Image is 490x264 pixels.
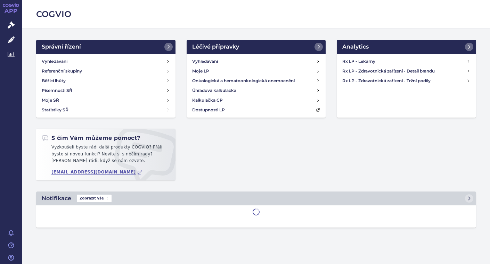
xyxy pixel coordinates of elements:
h2: Správní řízení [42,43,81,51]
h2: COGVIO [36,8,476,20]
a: NotifikaceZobrazit vše [36,191,476,205]
h4: Statistiky SŘ [42,107,68,113]
h4: Vyhledávání [192,58,218,65]
span: Zobrazit vše [77,195,112,202]
h4: Rx LP - Lékárny [342,58,466,65]
h4: Referenční skupiny [42,68,82,75]
h4: Úhradová kalkulačka [192,87,236,94]
a: Moje SŘ [39,95,173,105]
h4: Moje LP [192,68,209,75]
a: Vyhledávání [189,57,323,66]
a: Statistiky SŘ [39,105,173,115]
a: [EMAIL_ADDRESS][DOMAIN_NAME] [51,170,142,175]
h4: Kalkulačka CP [192,97,223,104]
a: Referenční skupiny [39,66,173,76]
a: Kalkulačka CP [189,95,323,105]
a: Rx LP - Lékárny [340,57,473,66]
h4: Moje SŘ [42,97,59,104]
a: Úhradová kalkulačka [189,86,323,95]
p: Vyzkoušeli byste rádi další produkty COGVIO? Přáli byste si novou funkci? Nevíte si s něčím rady?... [42,144,170,167]
h4: Písemnosti SŘ [42,87,72,94]
a: Léčivé přípravky [187,40,326,54]
h4: Běžící lhůty [42,77,66,84]
h2: Notifikace [42,194,71,203]
h4: Dostupnosti LP [192,107,225,113]
h4: Vyhledávání [42,58,67,65]
h4: Rx LP - Zdravotnická zařízení - Detail brandu [342,68,466,75]
a: Rx LP - Zdravotnická zařízení - Detail brandu [340,66,473,76]
a: Běžící lhůty [39,76,173,86]
h2: S čím Vám můžeme pomoct? [42,134,140,142]
h4: Onkologická a hematoonkologická onemocnění [192,77,295,84]
a: Rx LP - Zdravotnická zařízení - Tržní podíly [340,76,473,86]
a: Onkologická a hematoonkologická onemocnění [189,76,323,86]
h2: Léčivé přípravky [192,43,239,51]
a: Správní řízení [36,40,175,54]
a: Dostupnosti LP [189,105,323,115]
a: Moje LP [189,66,323,76]
a: Písemnosti SŘ [39,86,173,95]
h4: Rx LP - Zdravotnická zařízení - Tržní podíly [342,77,466,84]
a: Analytics [337,40,476,54]
a: Vyhledávání [39,57,173,66]
h2: Analytics [342,43,369,51]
